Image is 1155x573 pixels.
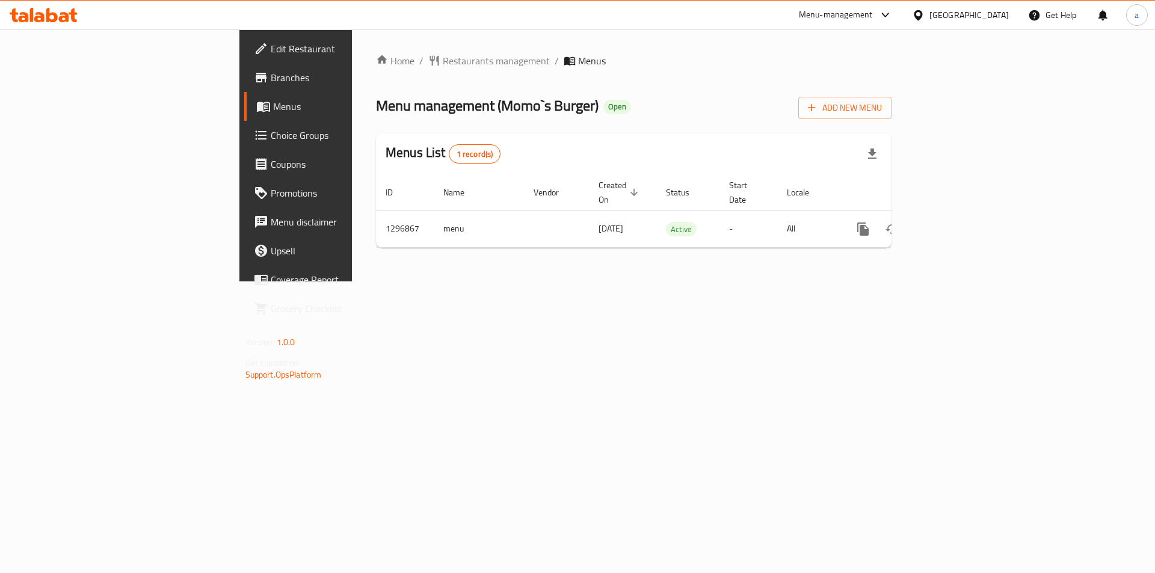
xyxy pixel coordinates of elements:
[666,222,697,236] span: Active
[929,8,1009,22] div: [GEOGRAPHIC_DATA]
[849,215,878,244] button: more
[599,178,642,207] span: Created On
[245,355,301,370] span: Get support on:
[729,178,763,207] span: Start Date
[386,185,408,200] span: ID
[271,70,423,85] span: Branches
[277,334,295,350] span: 1.0.0
[578,54,606,68] span: Menus
[271,301,423,316] span: Grocery Checklist
[244,121,433,150] a: Choice Groups
[449,144,501,164] div: Total records count
[271,186,423,200] span: Promotions
[244,63,433,92] a: Branches
[376,54,892,68] nav: breadcrumb
[599,221,623,236] span: [DATE]
[719,210,777,247] td: -
[271,272,423,287] span: Coverage Report
[271,244,423,258] span: Upsell
[271,215,423,229] span: Menu disclaimer
[443,54,550,68] span: Restaurants management
[244,207,433,236] a: Menu disclaimer
[878,215,907,244] button: Change Status
[534,185,574,200] span: Vendor
[244,34,433,63] a: Edit Restaurant
[244,179,433,207] a: Promotions
[787,185,825,200] span: Locale
[244,92,433,121] a: Menus
[244,265,433,294] a: Coverage Report
[808,100,882,115] span: Add New Menu
[858,139,887,168] div: Export file
[244,236,433,265] a: Upsell
[666,222,697,236] div: Active
[245,334,275,350] span: Version:
[428,54,550,68] a: Restaurants management
[443,185,480,200] span: Name
[799,8,873,22] div: Menu-management
[798,97,892,119] button: Add New Menu
[271,41,423,56] span: Edit Restaurant
[449,149,500,160] span: 1 record(s)
[273,99,423,114] span: Menus
[244,150,433,179] a: Coupons
[376,174,974,248] table: enhanced table
[603,102,631,112] span: Open
[777,210,839,247] td: All
[386,144,500,164] h2: Menus List
[245,367,322,382] a: Support.OpsPlatform
[376,92,599,119] span: Menu management ( Momo`s Burger )
[271,128,423,142] span: Choice Groups
[244,294,433,323] a: Grocery Checklist
[839,174,974,211] th: Actions
[555,54,559,68] li: /
[434,210,524,247] td: menu
[271,157,423,171] span: Coupons
[666,185,705,200] span: Status
[603,100,631,114] div: Open
[1135,8,1139,22] span: a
